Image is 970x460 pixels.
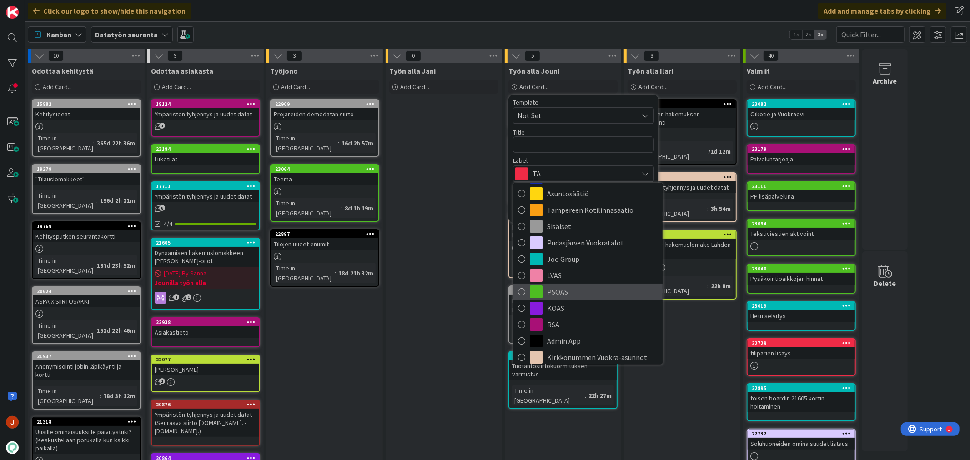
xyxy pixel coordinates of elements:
b: Jounilla työn alla [155,278,256,287]
span: 4/4 [164,219,172,229]
span: : [96,195,98,205]
span: Template [513,99,538,105]
div: toisen boardin 21605 kortin hoitaminen [748,392,855,412]
span: Tampereen Kotilinnasäätiö [547,203,658,217]
div: Soluhuoneiden ominaisuudet listaus [748,438,855,450]
span: Sisäiset [547,220,658,233]
span: Odottaa asiakasta [151,66,213,75]
div: Click our logo to show/hide this navigation [28,3,191,19]
div: 18124Ympäristön tyhjennys ja uudet datat [152,100,259,120]
div: 23111 [752,183,855,190]
div: 19769 [33,222,140,230]
div: 23222Tuotantosiirtokuormituksen varmistus [509,352,617,380]
div: Time in [GEOGRAPHIC_DATA] [512,320,579,340]
a: 22909Projareiden demodatan siirtoTime in [GEOGRAPHIC_DATA]:16d 2h 57m [270,99,379,157]
div: 22732Soluhuoneiden ominaisuudet listaus [748,430,855,450]
div: Time in [GEOGRAPHIC_DATA] [631,141,704,161]
div: tiliparien lisäys [748,347,855,359]
div: 22h 8m [709,281,733,291]
span: Joo Group [547,252,658,266]
a: 22729tiliparien lisäys [747,338,856,376]
div: 22895 [748,384,855,392]
div: "Tilauslomakkeet" [33,173,140,185]
div: 21318 [33,418,140,426]
div: Tilojen uudet enumit [271,238,378,250]
div: Ympäristön tyhjennys ja uudet datat [628,181,736,193]
a: 19769Kehitysputken seurantakorttiTime in [GEOGRAPHIC_DATA]:187d 23h 52m [32,221,141,279]
div: 23179 [752,146,855,152]
div: 22895 [752,385,855,391]
div: 23040 [748,265,855,273]
div: 22h 27m [586,390,614,400]
div: Palveluntarjoaja [748,153,855,165]
div: Add and manage tabs by clicking [818,3,946,19]
a: 23094Tekstiviestien aktivointi [747,219,856,256]
div: 16d 2h 57m [339,138,376,148]
div: 23040Pysäköintipaikkojen hinnat [748,265,855,285]
span: LVAS [547,269,658,282]
div: 17711 [156,183,259,190]
span: : [338,138,339,148]
div: 23222 [509,352,617,360]
span: Add Card... [638,83,668,91]
span: 3 [286,50,302,61]
div: 22938Asiakastieto [152,318,259,338]
div: 21605Dynaamisen hakemuslomakkeen [PERSON_NAME]-pilot [152,239,259,267]
div: 23184Liiketilat [152,145,259,165]
div: 22729tiliparien lisäys [748,339,855,359]
a: 23184Liiketilat [151,144,260,174]
div: 22077 [156,356,259,363]
div: Pysäköintipaikkojen hinnat [748,273,855,285]
span: : [707,204,709,214]
span: : [585,390,586,400]
div: Archive [873,75,897,86]
div: 23111 [748,182,855,190]
span: 40 [763,50,779,61]
div: 23082 [752,101,855,107]
div: 23019 [748,302,855,310]
span: 3x [814,30,827,39]
div: Time in [GEOGRAPHIC_DATA] [35,386,100,406]
div: 23179Palveluntarjoaja [748,145,855,165]
a: 22077[PERSON_NAME] [151,355,260,392]
a: Sisäiset [513,218,663,235]
span: Add Card... [400,83,429,91]
div: Asiakastieto [152,326,259,338]
div: Tuotantosiirtokuormituksen varmistus [509,360,617,380]
div: 23094Tekstiviestien aktivointi [748,220,855,240]
div: 22729 [752,340,855,346]
div: Ympäristön tyhjennys ja uudet datat (Seuraava siirto [DOMAIN_NAME]. - [DOMAIN_NAME].) [152,409,259,437]
div: Hetu selvitys [748,310,855,322]
div: [PERSON_NAME] [152,364,259,375]
div: 18124 [152,100,259,108]
div: 23125 [509,286,617,295]
span: 5 [525,50,540,61]
span: RSA [547,318,658,331]
a: 23111PP lisäpalveluna [747,181,856,211]
div: 22938 [152,318,259,326]
div: Tekstiviestien aktivointi [748,228,855,240]
span: 10 [48,50,64,61]
div: Time in [GEOGRAPHIC_DATA] [631,199,707,219]
div: 365d 22h 36m [95,138,137,148]
a: PSOAS [513,284,663,300]
a: Kirkkonummen Vuokra-asunnot [513,349,663,365]
a: Pudasjärven Vuokratalot [513,235,663,251]
div: 19279 [37,166,140,172]
span: Add Card... [162,83,191,91]
div: Time in [GEOGRAPHIC_DATA] [35,255,93,275]
div: 20876 [156,401,259,408]
span: Valmiit [747,66,770,75]
div: 23064Teema [271,165,378,185]
span: KOAS [547,301,658,315]
div: 23184 [152,145,259,153]
div: 22897Tilojen uudet enumit [271,230,378,250]
div: ASPA X SIIRTOSAKKI [33,295,140,307]
input: Quick Filter... [836,26,905,43]
div: 20624ASPA X SIIRTOSAKKI [33,287,140,307]
div: 20624 [33,287,140,295]
span: Label [513,157,528,164]
span: 1 [159,123,165,129]
span: Pudasjärven Vuokratalot [547,236,658,250]
a: 22895toisen boardin 21605 kortin hoitaminen [747,383,856,421]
